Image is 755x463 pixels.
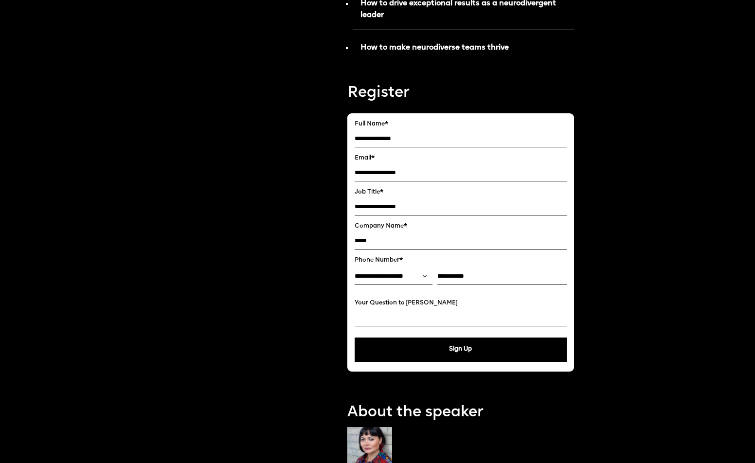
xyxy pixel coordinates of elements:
label: Your Question to [PERSON_NAME] [355,300,567,307]
p: Register [347,83,575,104]
label: Full Name [355,121,567,128]
p: About the speaker [347,402,575,423]
button: Sign Up [355,338,567,362]
label: Company Name [355,223,567,230]
label: Phone Number [355,257,567,264]
strong: How to make neurodiverse teams thrive [360,44,509,52]
label: Job Title [355,189,567,196]
label: Email [355,155,567,162]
